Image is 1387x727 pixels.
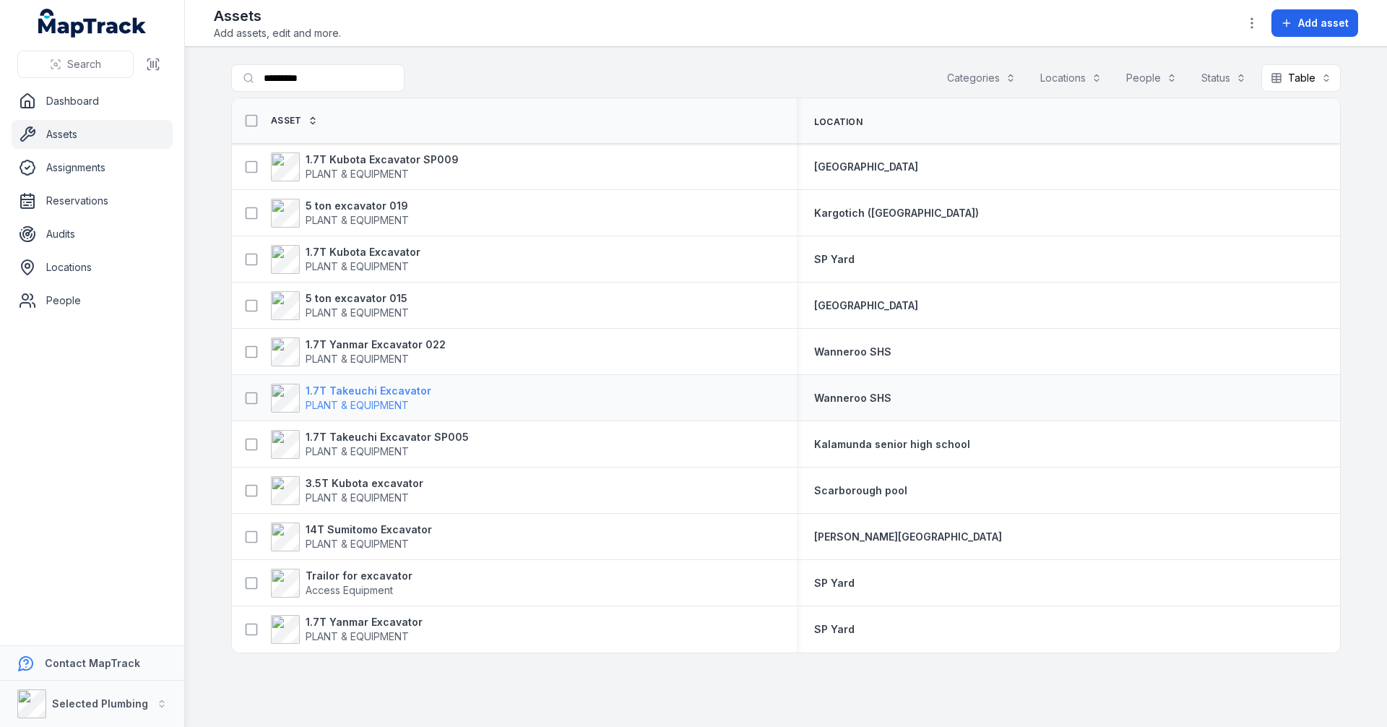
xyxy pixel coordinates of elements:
span: [PERSON_NAME][GEOGRAPHIC_DATA] [814,530,1002,543]
strong: Contact MapTrack [45,657,140,669]
a: SP Yard [814,252,855,267]
a: Kalamunda senior high school [814,437,970,452]
span: Kargotich ([GEOGRAPHIC_DATA]) [814,207,979,219]
button: Locations [1031,64,1111,92]
span: PLANT & EQUIPMENT [306,168,409,180]
a: Reservations [12,186,173,215]
a: 1.7T Takeuchi ExcavatorPLANT & EQUIPMENT [271,384,431,413]
a: 1.7T Yanmar Excavator 022PLANT & EQUIPMENT [271,337,446,366]
span: PLANT & EQUIPMENT [306,353,409,365]
a: Wanneroo SHS [814,391,891,405]
span: Kalamunda senior high school [814,438,970,450]
a: [GEOGRAPHIC_DATA] [814,160,918,174]
strong: 1.7T Takeuchi Excavator SP005 [306,430,469,444]
a: SP Yard [814,576,855,590]
span: PLANT & EQUIPMENT [306,260,409,272]
a: 5 ton excavator 015PLANT & EQUIPMENT [271,291,409,320]
span: PLANT & EQUIPMENT [306,445,409,457]
span: SP Yard [814,253,855,265]
a: Dashboard [12,87,173,116]
span: Location [814,116,863,128]
strong: 5 ton excavator 015 [306,291,409,306]
a: [GEOGRAPHIC_DATA] [814,298,918,313]
a: Audits [12,220,173,249]
span: PLANT & EQUIPMENT [306,214,409,226]
a: Locations [12,253,173,282]
strong: 1.7T Kubota Excavator [306,245,420,259]
span: [GEOGRAPHIC_DATA] [814,160,918,173]
strong: 5 ton excavator 019 [306,199,409,213]
span: Search [67,57,101,72]
a: 5 ton excavator 019PLANT & EQUIPMENT [271,199,409,228]
a: Trailor for excavatorAccess Equipment [271,569,412,598]
span: Add asset [1298,16,1349,30]
a: Kargotich ([GEOGRAPHIC_DATA]) [814,206,979,220]
a: 14T Sumitomo ExcavatorPLANT & EQUIPMENT [271,522,432,551]
a: 1.7T Kubota Excavator SP009PLANT & EQUIPMENT [271,152,459,181]
span: Wanneroo SHS [814,345,891,358]
strong: 3.5T Kubota excavator [306,476,423,491]
span: PLANT & EQUIPMENT [306,630,409,642]
span: PLANT & EQUIPMENT [306,538,409,550]
span: SP Yard [814,623,855,635]
button: Add asset [1271,9,1358,37]
a: 1.7T Kubota ExcavatorPLANT & EQUIPMENT [271,245,420,274]
strong: Trailor for excavator [306,569,412,583]
a: 1.7T Takeuchi Excavator SP005PLANT & EQUIPMENT [271,430,469,459]
strong: 1.7T Yanmar Excavator [306,615,423,629]
a: MapTrack [38,9,147,38]
span: Asset [271,115,302,126]
strong: 14T Sumitomo Excavator [306,522,432,537]
button: Table [1261,64,1341,92]
span: Scarborough pool [814,484,907,496]
a: Wanneroo SHS [814,345,891,359]
strong: 1.7T Kubota Excavator SP009 [306,152,459,167]
strong: 1.7T Yanmar Excavator 022 [306,337,446,352]
a: People [12,286,173,315]
a: SP Yard [814,622,855,637]
a: [PERSON_NAME][GEOGRAPHIC_DATA] [814,530,1002,544]
button: Search [17,51,134,78]
span: PLANT & EQUIPMENT [306,399,409,411]
a: Scarborough pool [814,483,907,498]
a: 3.5T Kubota excavatorPLANT & EQUIPMENT [271,476,423,505]
h2: Assets [214,6,341,26]
strong: Selected Plumbing [52,697,148,710]
button: People [1117,64,1186,92]
button: Categories [938,64,1025,92]
span: PLANT & EQUIPMENT [306,306,409,319]
span: Access Equipment [306,584,393,596]
span: Add assets, edit and more. [214,26,341,40]
a: Assignments [12,153,173,182]
a: 1.7T Yanmar ExcavatorPLANT & EQUIPMENT [271,615,423,644]
strong: 1.7T Takeuchi Excavator [306,384,431,398]
span: SP Yard [814,577,855,589]
a: Asset [271,115,318,126]
a: Assets [12,120,173,149]
span: [GEOGRAPHIC_DATA] [814,299,918,311]
button: Status [1192,64,1256,92]
span: PLANT & EQUIPMENT [306,491,409,504]
span: Wanneroo SHS [814,392,891,404]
